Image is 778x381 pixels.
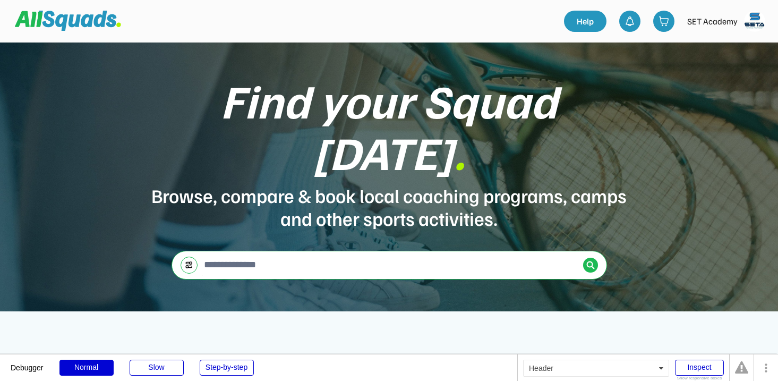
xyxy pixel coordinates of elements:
[675,376,724,380] div: Show responsive boxes
[200,360,254,376] div: Step-by-step
[625,16,635,27] img: bell-03%20%281%29.svg
[150,184,628,230] div: Browse, compare & book local coaching programs, camps and other sports activities.
[59,360,114,376] div: Normal
[659,16,669,27] img: shopping-cart-01%20%281%29.svg
[687,15,738,28] div: SET Academy
[744,11,765,32] img: https%3A%2F%2F94044dc9e5d3b3599ffa5e2d56a015ce.cdn.bubble.io%2Ff1754286075797x114515133516727150%...
[15,11,121,31] img: Squad%20Logo.svg
[586,261,595,269] img: Icon%20%2838%29.svg
[454,122,465,181] font: .
[564,11,606,32] a: Help
[675,360,724,376] div: Inspect
[523,360,669,377] div: Header
[150,74,628,177] div: Find your Squad [DATE]
[11,354,44,371] div: Debugger
[185,261,193,269] img: settings-03.svg
[130,360,184,376] div: Slow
